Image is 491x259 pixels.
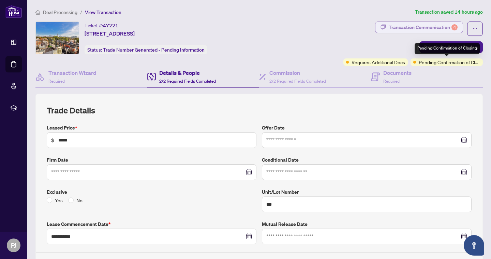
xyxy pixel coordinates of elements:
h2: Trade Details [47,105,472,116]
li: / [80,8,82,16]
img: logo [5,5,22,18]
span: Pending Confirmation of Closing [419,58,480,66]
span: No [74,196,85,204]
span: Required [383,79,400,84]
span: 2/2 Required Fields Completed [159,79,216,84]
label: Firm Date [47,156,256,164]
span: Submit for Admin Review [424,42,478,53]
label: Lease Commencement Date [47,220,256,228]
label: Unit/Lot Number [262,188,472,196]
span: Yes [52,196,65,204]
article: Transaction saved 14 hours ago [415,8,483,16]
span: 47221 [103,23,118,29]
label: Leased Price [47,124,256,132]
span: 2/2 Required Fields Completed [269,79,326,84]
label: Mutual Release Date [262,220,472,228]
button: Transaction Communication4 [375,22,463,33]
span: Deal Processing [43,9,77,15]
h4: Transaction Wizard [48,69,96,77]
div: Transaction Communication [389,22,458,33]
span: [STREET_ADDRESS] [85,29,135,38]
h4: Details & People [159,69,216,77]
img: IMG-C12282725_1.jpg [36,22,79,54]
span: Required [48,79,65,84]
div: 4 [451,24,458,30]
span: $ [51,136,54,144]
div: Status: [85,45,207,54]
div: Ticket #: [85,22,118,29]
label: Conditional Date [262,156,472,164]
span: View Transaction [85,9,121,15]
h4: Documents [383,69,412,77]
span: Trade Number Generated - Pending Information [103,47,205,53]
button: Open asap [464,235,484,256]
span: ellipsis [473,26,477,31]
button: Submit for Admin Review [419,41,483,53]
h4: Commission [269,69,326,77]
label: Exclusive [47,188,256,196]
label: Offer Date [262,124,472,132]
span: home [35,10,40,15]
span: Requires Additional Docs [352,58,405,66]
span: PJ [11,241,16,250]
